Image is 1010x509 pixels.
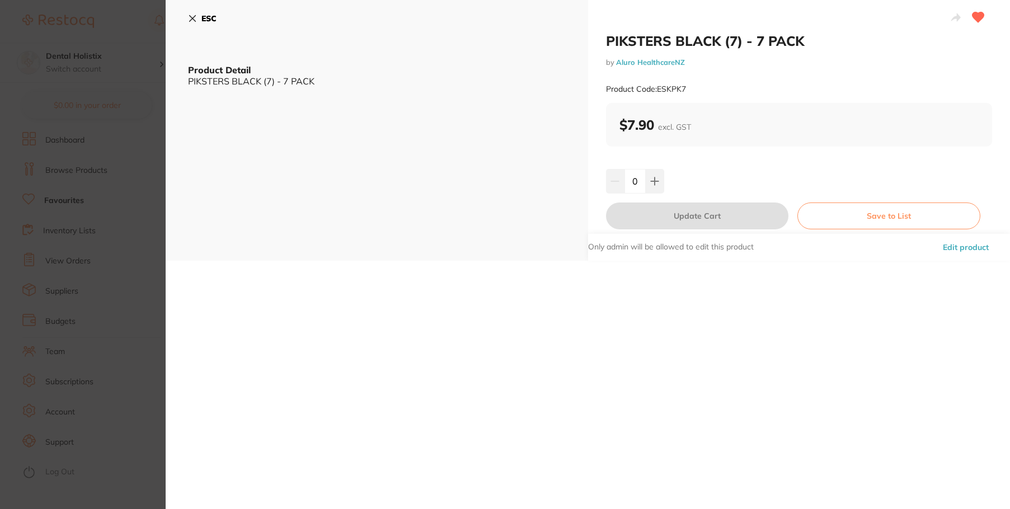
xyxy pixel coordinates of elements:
b: $7.90 [619,116,691,133]
button: ESC [188,9,217,28]
small: Product Code: ESKPK7 [606,84,686,94]
button: Edit product [939,234,992,261]
small: by [606,58,993,67]
b: Product Detail [188,64,251,76]
button: Update Cart [606,202,789,229]
button: Save to List [797,202,980,229]
div: PIKSTERS BLACK (7) - 7 PACK [188,76,566,86]
p: Only admin will be allowed to edit this product [588,242,754,253]
h2: PIKSTERS BLACK (7) - 7 PACK [606,32,993,49]
b: ESC [201,13,217,23]
a: Aluro HealthcareNZ [616,58,685,67]
span: excl. GST [658,122,691,132]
